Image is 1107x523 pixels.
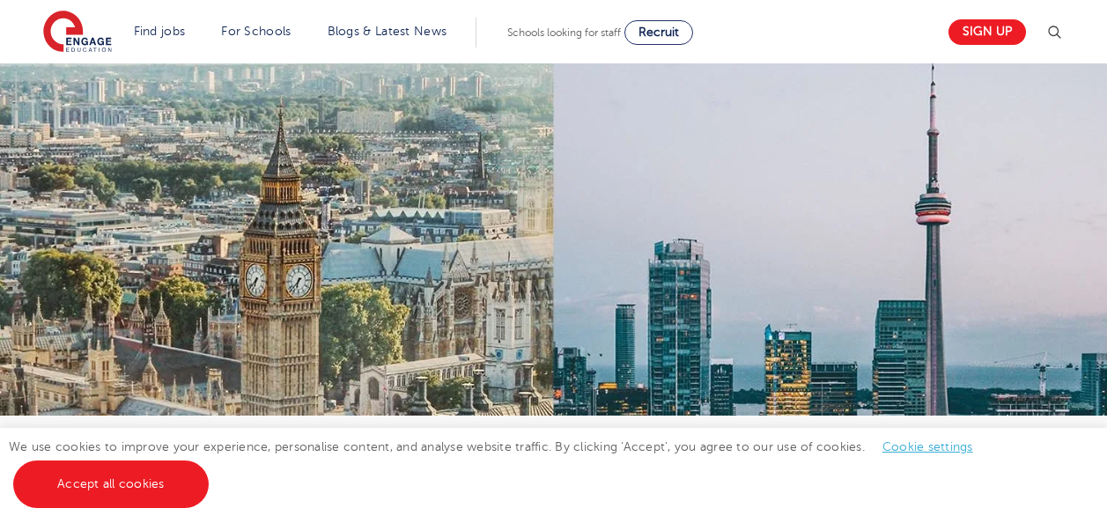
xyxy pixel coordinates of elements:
[13,460,209,508] a: Accept all cookies
[221,25,291,38] a: For Schools
[134,25,186,38] a: Find jobs
[948,19,1026,45] a: Sign up
[9,440,991,490] span: We use cookies to improve your experience, personalise content, and analyse website traffic. By c...
[882,440,973,453] a: Cookie settings
[624,20,693,45] a: Recruit
[328,25,447,38] a: Blogs & Latest News
[638,26,679,39] span: Recruit
[43,11,112,55] img: Engage Education
[507,26,621,39] span: Schools looking for staff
